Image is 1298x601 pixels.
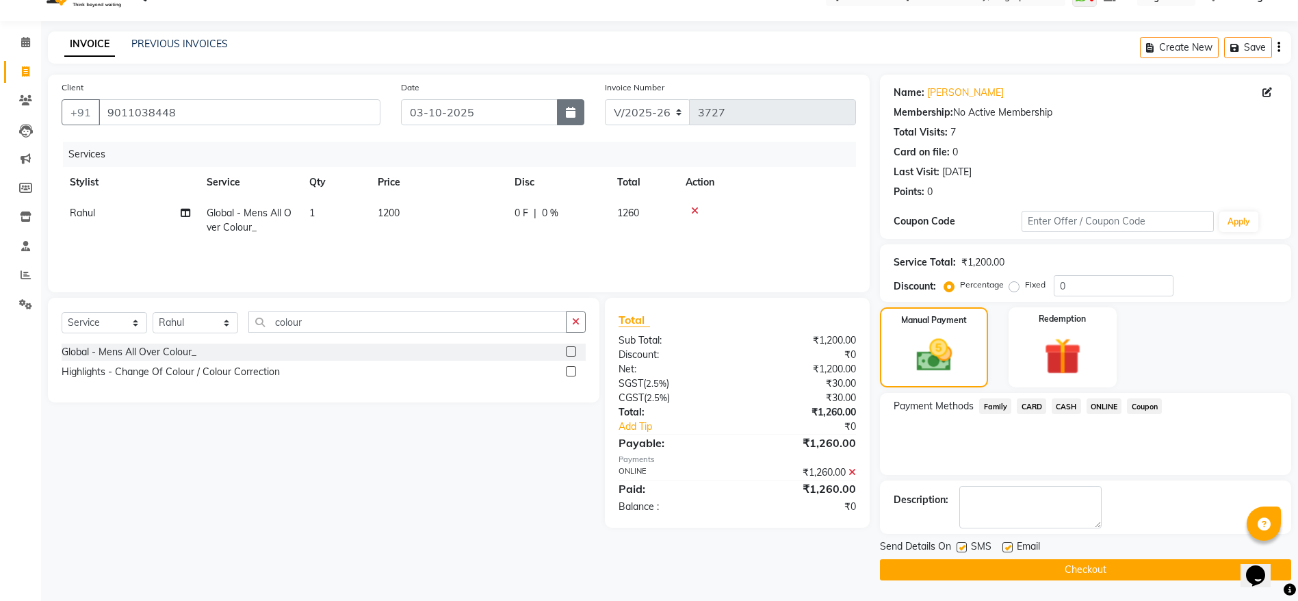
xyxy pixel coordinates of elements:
div: Net: [608,362,738,376]
button: Checkout [880,559,1291,580]
div: [DATE] [942,165,972,179]
input: Search by Name/Mobile/Email/Code [99,99,380,125]
div: 7 [950,125,956,140]
span: | [534,206,536,220]
input: Enter Offer / Coupon Code [1022,211,1213,232]
label: Redemption [1039,313,1086,325]
label: Invoice Number [605,81,664,94]
div: ₹0 [738,348,867,362]
div: Balance : [608,500,738,514]
div: Sub Total: [608,333,738,348]
a: [PERSON_NAME] [927,86,1004,100]
label: Fixed [1025,279,1046,291]
div: Payments [619,454,856,465]
span: Email [1017,539,1040,557]
div: Global - Mens All Over Colour_ [62,345,196,359]
div: ₹1,260.00 [738,465,867,480]
th: Price [369,167,506,198]
div: ( ) [608,376,738,391]
div: Points: [894,185,924,199]
span: Payment Methods [894,399,974,413]
button: Create New [1140,37,1219,58]
div: ₹0 [738,500,867,514]
iframe: chat widget [1241,546,1284,587]
div: ( ) [608,391,738,405]
div: Total: [608,405,738,420]
span: Global - Mens All Over Colour_ [207,207,291,233]
span: Coupon [1127,398,1162,414]
span: 1260 [617,207,639,219]
label: Client [62,81,83,94]
button: +91 [62,99,100,125]
div: Card on file: [894,145,950,159]
div: ₹30.00 [738,391,867,405]
div: Discount: [608,348,738,362]
label: Date [401,81,419,94]
th: Stylist [62,167,198,198]
a: PREVIOUS INVOICES [131,38,228,50]
div: Services [63,142,866,167]
th: Total [609,167,677,198]
div: Name: [894,86,924,100]
span: 0 % [542,206,558,220]
a: Add Tip [608,420,759,434]
div: ₹1,260.00 [738,405,867,420]
div: 0 [927,185,933,199]
button: Apply [1219,212,1258,232]
span: 0 F [515,206,528,220]
th: Qty [301,167,369,198]
div: ₹1,200.00 [738,333,867,348]
div: 0 [952,145,958,159]
span: 2.5% [647,392,667,403]
label: Percentage [960,279,1004,291]
span: 1 [309,207,315,219]
th: Action [677,167,856,198]
label: Manual Payment [901,314,967,327]
div: ₹30.00 [738,376,867,391]
span: 2.5% [646,378,666,389]
div: Total Visits: [894,125,948,140]
div: Payable: [608,435,738,451]
div: ₹1,200.00 [738,362,867,376]
img: _cash.svg [905,335,963,376]
a: INVOICE [64,32,115,57]
span: SMS [971,539,991,557]
span: Send Details On [880,539,951,557]
span: CARD [1017,398,1046,414]
th: Service [198,167,301,198]
input: Search or Scan [248,311,567,333]
span: Rahul [70,207,95,219]
button: Save [1224,37,1272,58]
div: ₹1,260.00 [738,481,867,497]
span: 1200 [378,207,400,219]
div: ONLINE [608,465,738,480]
div: No Active Membership [894,105,1277,120]
div: Service Total: [894,255,956,270]
div: ₹1,260.00 [738,435,867,451]
div: Last Visit: [894,165,939,179]
div: Paid: [608,481,738,497]
span: SGST [619,377,643,389]
div: ₹1,200.00 [961,255,1004,270]
div: Discount: [894,279,936,294]
div: Description: [894,493,948,507]
div: Coupon Code [894,214,1022,229]
span: CASH [1052,398,1081,414]
th: Disc [506,167,609,198]
span: ONLINE [1087,398,1122,414]
div: Membership: [894,105,953,120]
img: _gift.svg [1033,333,1093,379]
span: Total [619,313,650,327]
span: CGST [619,392,644,404]
div: Highlights - Change Of Colour / Colour Correction [62,365,280,379]
span: Family [979,398,1011,414]
div: ₹0 [759,420,866,434]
